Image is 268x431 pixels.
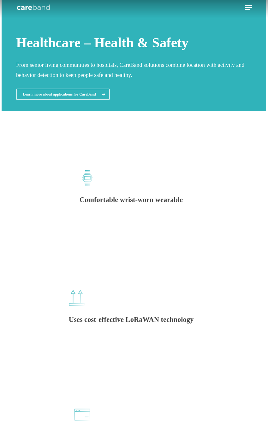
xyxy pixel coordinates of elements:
[16,60,252,80] p: From senior living communities to hospitals, CareBand solutions combine location with activity an...
[69,315,194,324] h3: Uses cost-effective LoRaWAN technology
[16,89,110,100] a: Learn more about applications for CareBand
[16,34,252,51] h1: Healthcare – Health & Safety
[23,91,96,97] span: Learn more about applications for CareBand
[80,195,183,205] h3: Comfortable wrist-worn wearable
[245,4,252,11] a: Navigation Menu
